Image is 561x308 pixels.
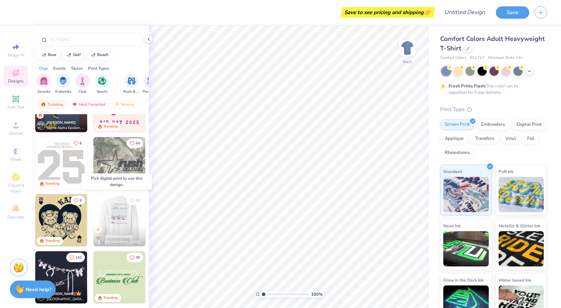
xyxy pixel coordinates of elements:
img: b027258b-9401-4f33-8c5f-14b13e6016be [87,251,139,303]
span: Puff Ink [499,168,513,175]
span: 142 [75,256,82,259]
span: Minimum Order: 24 + [488,55,523,61]
span: Metallic & Glitter Ink [499,222,540,229]
img: Newest.gif [114,102,119,107]
input: Untitled Design [439,5,491,19]
span: 64 [136,142,140,145]
div: Trending [37,100,67,109]
div: Trending [103,295,118,301]
span: Comfort Colors Adult Heavyweight T-Shirt [440,35,545,53]
span: Upload [9,130,23,136]
div: Applique [440,134,468,144]
img: topCreatorCrown.gif [76,290,81,296]
span: Glow in the Dark Ink [443,276,483,284]
span: Decorate [7,214,24,220]
div: Trending [45,238,60,244]
div: Pick digital print to use this design. [81,173,152,190]
img: 1da25d63-bf3f-4a3a-a411-2c53482b95d0 [93,251,146,303]
span: Image AI [8,52,24,58]
button: Save [496,6,529,19]
div: Rhinestones [440,148,474,158]
div: Newest [111,100,137,109]
div: filter for Club [75,74,90,94]
span: [PERSON_NAME] [47,120,76,125]
div: Digital Print [512,119,546,130]
div: Embroidery [476,119,510,130]
div: filter for Sports [95,74,109,94]
img: Sports Image [98,77,106,85]
span: Comfort Colors [440,55,466,61]
strong: Fresh Prints Flash: [449,83,486,89]
img: Sorority Image [40,77,48,85]
div: Events [53,65,66,72]
span: Sports [97,89,107,94]
img: dcc9d128-beb2-4682-a885-ffffb85b11ad [145,137,197,189]
img: 35fd9e9b-5cbd-4f7d-8cdd-2721239027a0 [93,137,146,189]
div: Save to see pricing and shipping [342,7,433,18]
div: Back [403,58,412,65]
button: filter button [37,74,51,94]
div: filter for Sorority [37,74,51,94]
span: 8 [80,142,82,145]
img: 7d352a2d-4305-4ea0-9b4a-e2f249292673 [35,251,87,303]
div: filter for Rush & Bid [123,74,140,94]
div: beach [97,53,109,57]
span: 8 [80,199,82,202]
span: Fraternity [55,89,71,94]
span: Standard [443,168,462,175]
img: Neon Ink [443,231,489,266]
img: 3c8f339e-4de6-4693-83ff-659a3f703290 [35,194,87,246]
span: Add Text [7,104,24,110]
img: most_fav.gif [72,102,78,107]
div: Vinyl [501,134,520,144]
img: Parent's Weekend Image [147,77,155,85]
img: 8cdf3a84-a802-4e68-aefc-26ef9c2ae3b9 [145,251,197,303]
div: bear [48,53,56,57]
button: golf [62,50,84,60]
div: filter for Fraternity [55,74,71,94]
span: 100 % [311,291,322,297]
span: Sigma Alpha Epsilon, [GEOGRAPHIC_DATA][US_STATE] [47,125,85,131]
button: Like [70,196,85,205]
div: Print Type [440,105,547,113]
div: This color can be expedited for 5 day delivery. [449,83,535,96]
div: Transfers [470,134,499,144]
span: Rush & Bid [123,89,140,94]
span: # C1717 [470,55,485,61]
img: Avatar [37,121,45,130]
img: 6a01f1d7-26ce-454e-a554-9e4355da43fc [87,137,139,189]
span: [PERSON_NAME] [105,234,134,239]
span: Clipart & logos [4,183,28,194]
span: [PERSON_NAME] [47,291,76,296]
button: Like [70,138,85,148]
span: 35 [136,199,140,202]
button: filter button [55,74,71,94]
img: 46292e0a-03af-49c8-8712-7d296756f3c7 [35,137,87,189]
div: Print Types [88,65,109,72]
img: Puff Ink [499,177,544,212]
div: Styles [71,65,83,72]
img: Club Image [79,77,86,85]
img: Metallic & Glitter Ink [499,231,544,266]
img: trend_line.gif [90,53,96,57]
button: beach [86,50,112,60]
img: 54f4a0fe-9b6d-4cd2-8155-921784fb96a7 [93,194,145,246]
span: Designs [8,78,24,84]
button: filter button [75,74,90,94]
div: Foil [523,134,539,144]
button: bear [37,50,60,60]
span: 👉 [424,8,431,16]
button: Like [127,196,143,205]
button: Like [66,253,85,262]
div: Orgs [39,65,48,72]
img: trend_line.gif [66,53,72,57]
div: golf [73,53,81,57]
span: Water based Ink [499,276,531,284]
img: trending.gif [41,102,46,107]
input: Try "Alpha" [49,36,139,43]
span: 38 [136,256,140,259]
span: [GEOGRAPHIC_DATA], [GEOGRAPHIC_DATA][US_STATE] [105,240,143,245]
span: Parent's Weekend [143,89,159,94]
strong: Need help? [26,286,51,293]
img: Rush & Bid Image [128,77,136,85]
